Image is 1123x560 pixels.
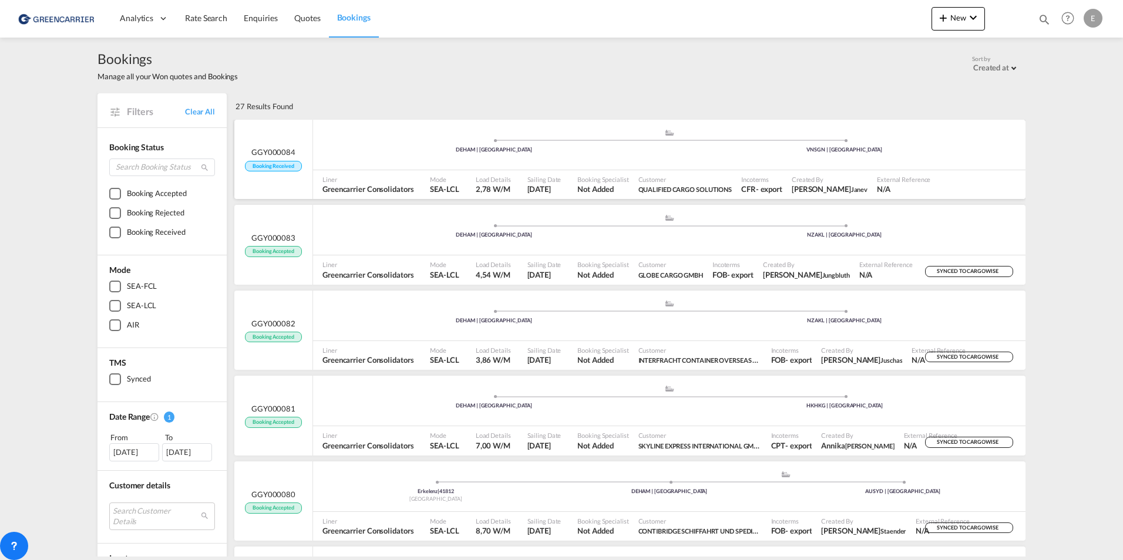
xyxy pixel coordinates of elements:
[97,71,238,82] span: Manage all your Won quotes and Bookings
[741,184,782,194] span: CFR export
[430,175,459,184] span: Mode
[476,526,510,535] span: 8,70 W/M
[771,517,812,525] span: Incoterms
[185,106,215,117] a: Clear All
[430,431,459,440] span: Mode
[937,353,1001,365] span: SYNCED TO CARGOWISE
[1038,13,1051,31] div: icon-magnify
[670,231,1020,239] div: NZAKL | [GEOGRAPHIC_DATA]
[251,232,295,243] span: GGY000083
[200,163,209,172] md-icon: icon-magnify
[712,269,754,280] span: FOB export
[577,355,628,365] span: Not Added
[322,184,413,194] span: Greencarrier Consolidators
[109,480,215,491] div: Customer details
[430,440,459,451] span: SEA-LCL
[109,265,130,275] span: Mode
[527,175,561,184] span: Sailing Date
[109,141,215,153] div: Booking Status
[638,185,732,193] span: QUALIFIED CARGO SOLUTIONS
[925,437,1013,448] div: SYNCED TO CARGOWISE
[1058,8,1078,28] span: Help
[771,346,812,355] span: Incoterms
[786,488,1020,495] div: AUSYD | [GEOGRAPHIC_DATA]
[438,488,439,494] span: |
[1058,8,1084,29] div: Help
[577,440,628,451] span: Not Added
[322,431,413,440] span: Liner
[127,281,157,292] div: SEA-FCL
[663,215,677,221] md-icon: assets/icons/custom/ship-fill.svg
[936,11,950,25] md-icon: icon-plus 400-fg
[763,260,850,269] span: Created By
[638,269,703,280] span: GLOBE CARGO GMBH
[821,355,902,365] span: Tim Juschas
[821,431,894,440] span: Created By
[937,268,1001,279] span: SYNCED TO CARGOWISE
[476,346,511,355] span: Load Details
[771,525,786,536] div: FOB
[245,417,301,428] span: Booking Accepted
[527,517,561,525] span: Sailing Date
[771,440,812,451] span: CPT export
[164,411,174,423] span: 1
[18,5,97,32] img: 1378a7308afe11ef83610d9e779c6b34.png
[785,355,812,365] div: - export
[251,318,295,329] span: GGY000082
[127,105,185,118] span: Filters
[904,440,957,451] span: N/A
[821,517,906,525] span: Created By
[234,205,1026,285] div: GGY000083 Booking Accepted assets/icons/custom/ship-fill.svgassets/icons/custom/roll-o-plane.svgP...
[771,355,786,365] div: FOB
[877,184,930,194] span: N/A
[109,357,126,367] span: TMS
[109,300,215,312] md-checkbox: SEA-LCL
[822,271,850,279] span: Jungbluth
[322,269,413,280] span: Greencarrier Consolidators
[527,440,561,451] span: 11 Sep 2025
[638,517,762,525] span: Customer
[294,13,320,23] span: Quotes
[638,355,762,365] span: INTERFRACHT CONTAINER OVERSEAS SERVICES GMBH
[577,175,628,184] span: Booking Specialist
[430,355,459,365] span: SEA-LCL
[821,525,906,536] span: Oliver Staender
[663,301,677,306] md-icon: assets/icons/custom/ship-fill.svg
[476,431,511,440] span: Load Details
[937,524,1001,535] span: SYNCED TO CARGOWISE
[234,376,1026,456] div: GGY000081 Booking Accepted assets/icons/custom/ship-fill.svgassets/icons/custom/roll-o-plane.svgP...
[577,184,628,194] span: Not Added
[322,175,413,184] span: Liner
[916,525,969,536] span: N/A
[109,319,215,331] md-checkbox: AIR
[476,355,510,365] span: 3,86 W/M
[109,142,164,152] span: Booking Status
[245,246,301,257] span: Booking Accepted
[638,175,732,184] span: Customer
[638,271,703,279] span: GLOBE CARGO GMBH
[638,441,763,450] span: SKYLINE EXPRESS INTERNATIONAL GMBH
[319,402,670,410] div: DEHAM | [GEOGRAPHIC_DATA]
[792,175,868,184] span: Created By
[234,461,1026,541] div: GGY000080 Booking Accepted Pickup Germany assets/icons/custom/ship-fill.svgassets/icons/custom/ro...
[322,355,413,365] span: Greencarrier Consolidators
[638,440,762,451] span: SKYLINE EXPRESS INTERNATIONAL GMBH
[337,12,371,22] span: Bookings
[97,49,238,68] span: Bookings
[109,431,215,461] span: From To [DATE][DATE]
[322,346,413,355] span: Liner
[322,525,413,536] span: Greencarrier Consolidators
[162,443,212,461] div: [DATE]
[936,13,980,22] span: New
[430,269,459,280] span: SEA-LCL
[527,525,561,536] span: 25 Aug 2025
[577,346,628,355] span: Booking Specialist
[236,93,292,119] div: 27 Results Found
[527,355,561,365] span: 20 Sep 2025
[1038,13,1051,26] md-icon: icon-magnify
[771,525,812,536] span: FOB export
[476,270,510,279] span: 4,54 W/M
[577,517,628,525] span: Booking Specialist
[771,440,786,451] div: CPT
[741,184,756,194] div: CFR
